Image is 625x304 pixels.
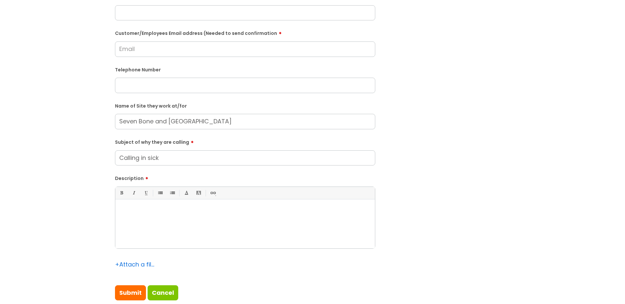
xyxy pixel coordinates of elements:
a: Cancel [148,285,178,300]
label: Telephone Number [115,66,375,73]
a: Back Color [194,189,203,197]
input: Email [115,41,375,57]
a: Font Color [182,189,190,197]
a: Bold (Ctrl-B) [117,189,126,197]
span: + [115,260,119,268]
a: 1. Ordered List (Ctrl-Shift-8) [168,189,176,197]
a: • Unordered List (Ctrl-Shift-7) [156,189,164,197]
label: Name of Site they work at/for [115,102,375,109]
div: Attach a file [115,259,155,270]
a: Link [209,189,217,197]
a: Underline(Ctrl-U) [142,189,150,197]
label: Subject of why they are calling [115,137,375,145]
a: Italic (Ctrl-I) [129,189,138,197]
input: Submit [115,285,146,300]
label: Description [115,173,375,181]
label: Customer/Employees Email address (Needed to send confirmation [115,28,375,36]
